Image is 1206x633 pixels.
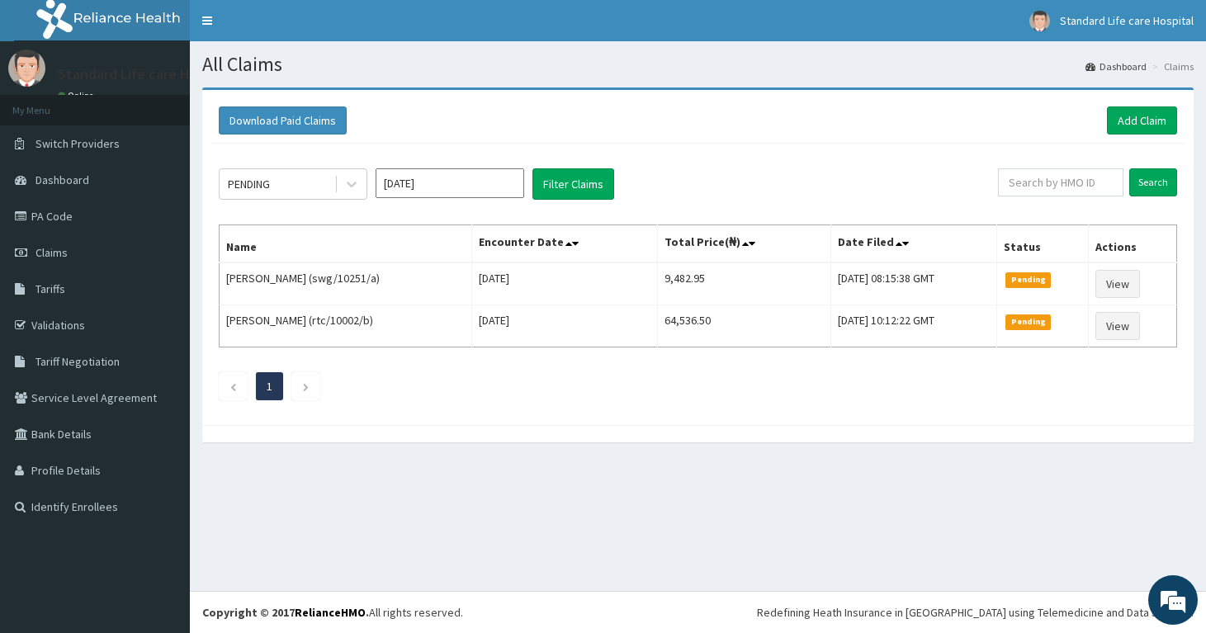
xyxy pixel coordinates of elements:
[830,305,997,347] td: [DATE] 10:12:22 GMT
[830,225,997,263] th: Date Filed
[302,379,310,394] a: Next page
[1005,272,1051,287] span: Pending
[1005,314,1051,329] span: Pending
[35,354,120,369] span: Tariff Negotiation
[998,168,1123,196] input: Search by HMO ID
[219,106,347,135] button: Download Paid Claims
[658,305,830,347] td: 64,536.50
[190,591,1206,633] footer: All rights reserved.
[1060,13,1194,28] span: Standard Life care Hospital
[220,262,472,305] td: [PERSON_NAME] (swg/10251/a)
[220,305,472,347] td: [PERSON_NAME] (rtc/10002/b)
[376,168,524,198] input: Select Month and Year
[1029,11,1050,31] img: User Image
[1095,270,1140,298] a: View
[658,225,830,263] th: Total Price(₦)
[58,67,234,82] p: Standard Life care Hospital
[229,379,237,394] a: Previous page
[1148,59,1194,73] li: Claims
[35,245,68,260] span: Claims
[471,305,658,347] td: [DATE]
[997,225,1089,263] th: Status
[8,50,45,87] img: User Image
[58,90,97,102] a: Online
[228,176,270,192] div: PENDING
[202,605,369,620] strong: Copyright © 2017 .
[471,225,658,263] th: Encounter Date
[1129,168,1177,196] input: Search
[202,54,1194,75] h1: All Claims
[532,168,614,200] button: Filter Claims
[35,281,65,296] span: Tariffs
[295,605,366,620] a: RelianceHMO
[471,262,658,305] td: [DATE]
[1095,312,1140,340] a: View
[830,262,997,305] td: [DATE] 08:15:38 GMT
[1089,225,1177,263] th: Actions
[35,172,89,187] span: Dashboard
[267,379,272,394] a: Page 1 is your current page
[757,604,1194,621] div: Redefining Heath Insurance in [GEOGRAPHIC_DATA] using Telemedicine and Data Science!
[35,136,120,151] span: Switch Providers
[220,225,472,263] th: Name
[1107,106,1177,135] a: Add Claim
[1085,59,1147,73] a: Dashboard
[658,262,830,305] td: 9,482.95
